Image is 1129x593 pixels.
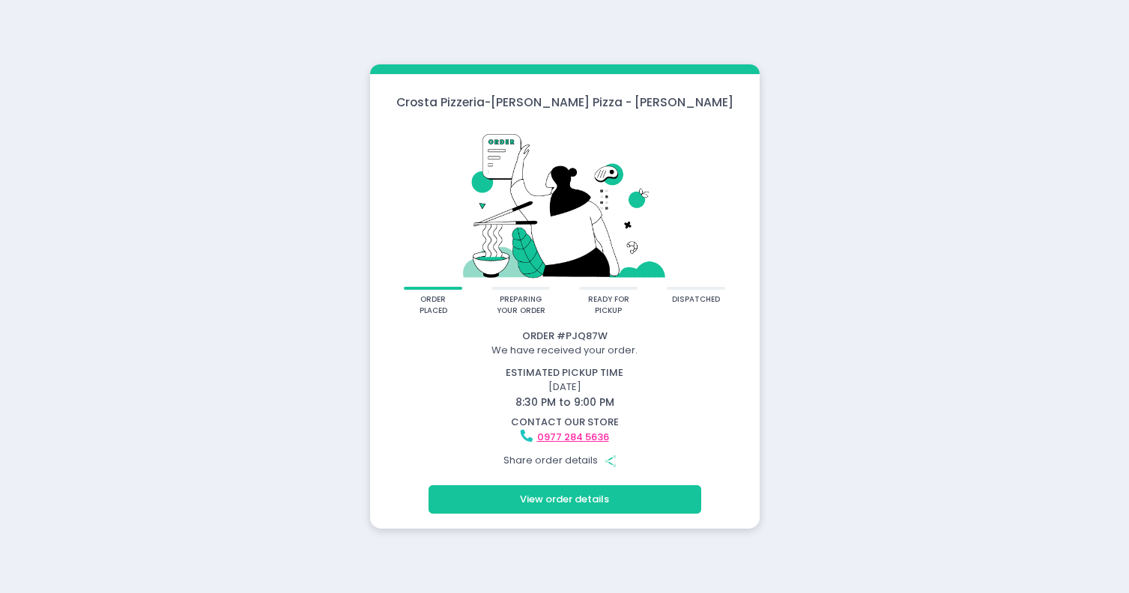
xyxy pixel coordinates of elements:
[584,294,633,316] div: ready for pickup
[372,446,757,475] div: Share order details
[672,294,720,305] div: dispatched
[372,365,757,380] div: estimated pickup time
[497,294,545,316] div: preparing your order
[429,485,701,514] button: View order details
[372,343,757,358] div: We have received your order.
[537,430,609,444] a: 0977 284 5636
[370,94,760,111] div: Crosta Pizzeria - [PERSON_NAME] Pizza - [PERSON_NAME]
[372,329,757,344] div: Order # PJQ87W
[409,294,458,316] div: order placed
[363,365,766,410] div: [DATE]
[372,415,757,430] div: contact our store
[515,395,614,410] span: 8:30 PM to 9:00 PM
[390,121,740,287] img: talkie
